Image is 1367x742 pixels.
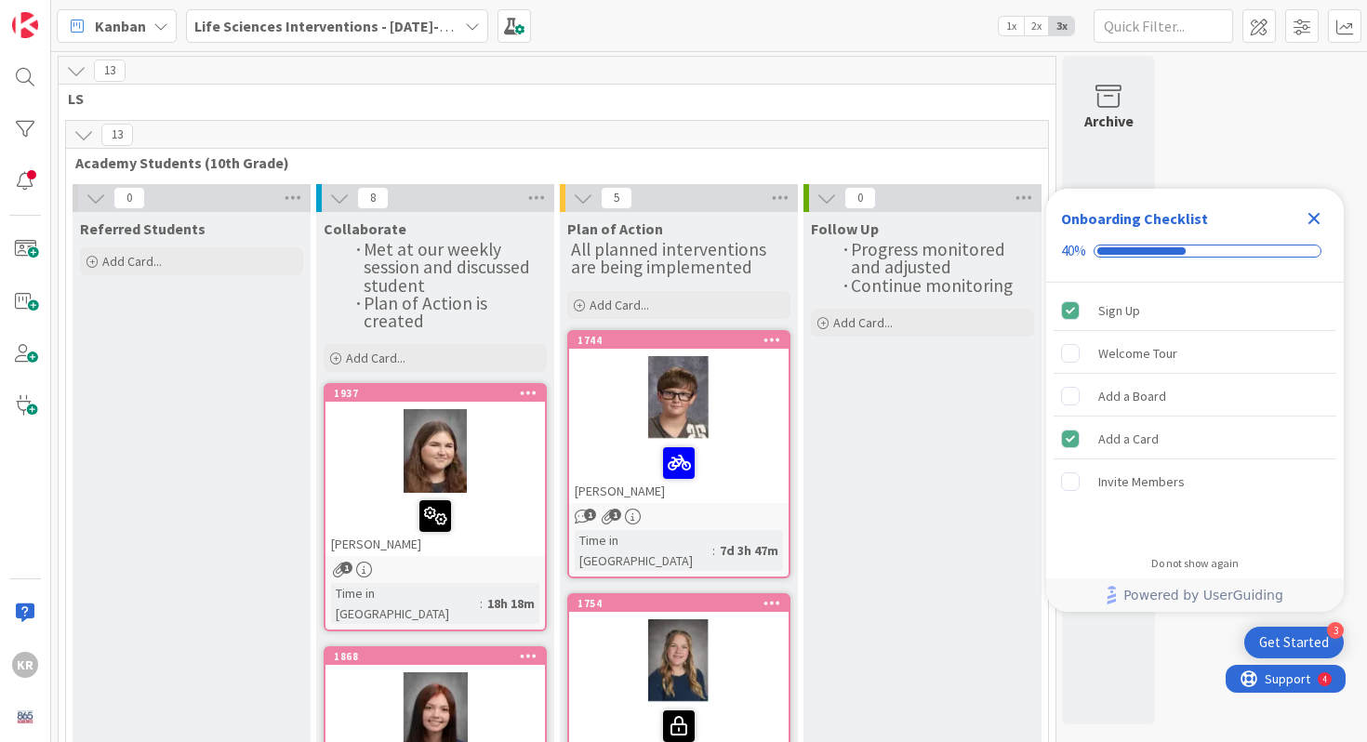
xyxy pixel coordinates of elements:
[325,493,545,556] div: [PERSON_NAME]
[844,187,876,209] span: 0
[1061,243,1329,259] div: Checklist progress: 40%
[1098,342,1177,364] div: Welcome Tour
[325,648,545,665] div: 1868
[324,219,406,238] span: Collaborate
[12,12,38,38] img: Visit kanbanzone.com
[590,297,649,313] span: Add Card...
[1054,290,1336,331] div: Sign Up is complete.
[1054,333,1336,374] div: Welcome Tour is incomplete.
[1098,385,1166,407] div: Add a Board
[567,330,790,578] a: 1744[PERSON_NAME]Time in [GEOGRAPHIC_DATA]:7d 3h 47m
[584,509,596,521] span: 1
[101,124,133,146] span: 13
[571,238,770,278] span: All planned interventions are being implemented
[94,60,126,82] span: 13
[68,89,1032,108] span: LS
[1098,299,1140,322] div: Sign Up
[325,385,545,402] div: 1937
[575,530,712,571] div: Time in [GEOGRAPHIC_DATA]
[364,292,491,332] span: Plan of Action is created
[12,704,38,730] img: avatar
[577,597,789,610] div: 1754
[1054,461,1336,502] div: Invite Members is incomplete.
[851,274,1013,297] span: Continue monitoring
[1098,428,1159,450] div: Add a Card
[1024,17,1049,35] span: 2x
[1151,556,1239,571] div: Do not show again
[712,540,715,561] span: :
[102,253,162,270] span: Add Card...
[1061,207,1208,230] div: Onboarding Checklist
[601,187,632,209] span: 5
[346,350,405,366] span: Add Card...
[1046,578,1344,612] div: Footer
[334,650,545,663] div: 1868
[480,593,483,614] span: :
[97,7,101,22] div: 4
[569,440,789,503] div: [PERSON_NAME]
[324,383,547,631] a: 1937[PERSON_NAME]Time in [GEOGRAPHIC_DATA]:18h 18m
[1084,110,1134,132] div: Archive
[334,387,545,400] div: 1937
[833,314,893,331] span: Add Card...
[194,17,483,35] b: Life Sciences Interventions - [DATE]-[DATE]
[1244,627,1344,658] div: Open Get Started checklist, remaining modules: 3
[577,334,789,347] div: 1744
[1054,376,1336,417] div: Add a Board is incomplete.
[1049,17,1074,35] span: 3x
[1123,584,1283,606] span: Powered by UserGuiding
[12,652,38,678] div: KR
[80,219,206,238] span: Referred Students
[357,187,389,209] span: 8
[113,187,145,209] span: 0
[364,238,534,297] span: Met at our weekly session and discussed student
[1046,189,1344,612] div: Checklist Container
[1094,9,1233,43] input: Quick Filter...
[811,219,879,238] span: Follow Up
[75,153,1025,172] span: Academy Students (10th Grade)
[325,385,545,556] div: 1937[PERSON_NAME]
[1259,633,1329,652] div: Get Started
[567,219,663,238] span: Plan of Action
[39,3,85,25] span: Support
[95,15,146,37] span: Kanban
[569,332,789,503] div: 1744[PERSON_NAME]
[1098,470,1185,493] div: Invite Members
[1046,283,1344,544] div: Checklist items
[1055,578,1334,612] a: Powered by UserGuiding
[569,595,789,612] div: 1754
[715,540,783,561] div: 7d 3h 47m
[999,17,1024,35] span: 1x
[331,583,480,624] div: Time in [GEOGRAPHIC_DATA]
[1327,622,1344,639] div: 3
[483,593,539,614] div: 18h 18m
[340,562,352,574] span: 1
[1054,418,1336,459] div: Add a Card is complete.
[569,332,789,349] div: 1744
[1299,204,1329,233] div: Close Checklist
[1061,243,1086,259] div: 40%
[609,509,621,521] span: 1
[851,238,1009,278] span: Progress monitored and adjusted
